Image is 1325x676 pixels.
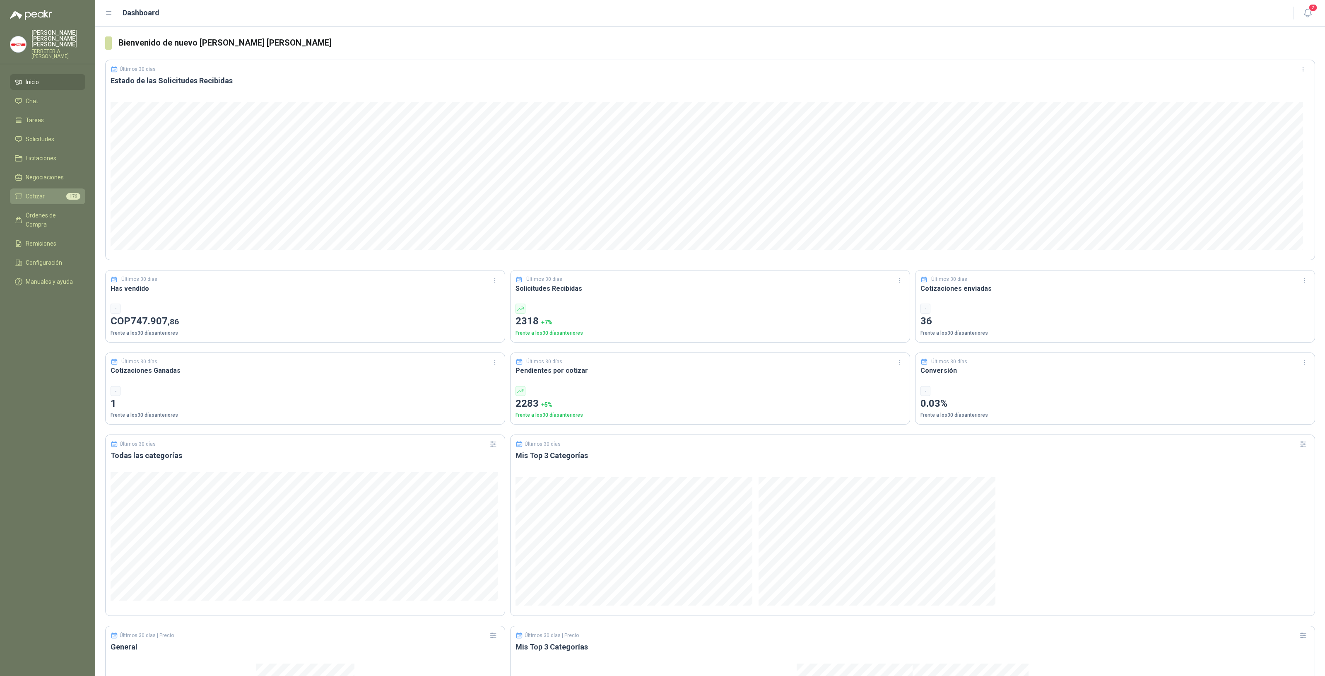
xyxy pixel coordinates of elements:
[516,411,905,419] p: Frente a los 30 días anteriores
[26,116,44,125] span: Tareas
[516,283,905,294] h3: Solicitudes Recibidas
[121,358,157,366] p: Últimos 30 días
[111,365,500,376] h3: Cotizaciones Ganadas
[10,274,85,290] a: Manuales y ayuda
[111,451,500,461] h3: Todas las categorías
[541,319,552,326] span: + 7 %
[66,193,80,200] span: 176
[31,30,85,47] p: [PERSON_NAME] [PERSON_NAME] [PERSON_NAME]
[26,211,77,229] span: Órdenes de Compra
[920,329,1310,337] p: Frente a los 30 días anteriores
[10,150,85,166] a: Licitaciones
[1308,4,1318,12] span: 2
[516,396,905,412] p: 2283
[920,283,1310,294] h3: Cotizaciones enviadas
[111,283,500,294] h3: Has vendido
[10,131,85,147] a: Solicitudes
[920,365,1310,376] h3: Conversión
[10,169,85,185] a: Negociaciones
[525,633,579,638] p: Últimos 30 días | Precio
[111,411,500,419] p: Frente a los 30 días anteriores
[111,386,120,396] div: -
[111,329,500,337] p: Frente a los 30 días anteriores
[118,36,1315,49] h3: Bienvenido de nuevo [PERSON_NAME] [PERSON_NAME]
[111,396,500,412] p: 1
[541,401,552,408] span: + 5 %
[168,317,179,326] span: ,86
[26,173,64,182] span: Negociaciones
[111,76,1310,86] h3: Estado de las Solicitudes Recibidas
[516,329,905,337] p: Frente a los 30 días anteriores
[10,112,85,128] a: Tareas
[10,36,26,52] img: Company Logo
[526,358,562,366] p: Últimos 30 días
[526,275,562,283] p: Últimos 30 días
[121,275,157,283] p: Últimos 30 días
[920,386,930,396] div: -
[516,642,1310,652] h3: Mis Top 3 Categorías
[10,188,85,204] a: Cotizar176
[120,66,156,72] p: Últimos 30 días
[10,93,85,109] a: Chat
[10,208,85,232] a: Órdenes de Compra
[26,277,73,286] span: Manuales y ayuda
[10,236,85,251] a: Remisiones
[931,275,967,283] p: Últimos 30 días
[26,192,45,201] span: Cotizar
[920,304,930,314] div: -
[26,135,54,144] span: Solicitudes
[26,154,56,163] span: Licitaciones
[26,77,39,87] span: Inicio
[920,411,1310,419] p: Frente a los 30 días anteriores
[931,358,967,366] p: Últimos 30 días
[26,97,38,106] span: Chat
[26,239,56,248] span: Remisiones
[111,642,500,652] h3: General
[10,255,85,270] a: Configuración
[516,314,905,329] p: 2318
[525,441,561,447] p: Últimos 30 días
[920,314,1310,329] p: 36
[111,304,120,314] div: -
[1300,6,1315,21] button: 2
[920,396,1310,412] p: 0.03%
[111,314,500,329] p: COP
[130,315,179,327] span: 747.907
[516,365,905,376] h3: Pendientes por cotizar
[120,633,174,638] p: Últimos 30 días | Precio
[123,7,159,19] h1: Dashboard
[10,10,52,20] img: Logo peakr
[31,49,85,59] p: FERRETERIA [PERSON_NAME]
[120,441,156,447] p: Últimos 30 días
[10,74,85,90] a: Inicio
[516,451,1310,461] h3: Mis Top 3 Categorías
[26,258,62,267] span: Configuración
